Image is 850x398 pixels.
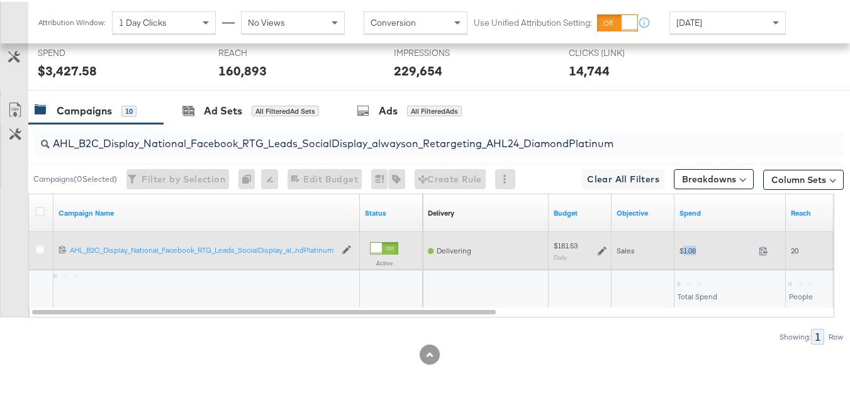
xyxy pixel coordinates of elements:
span: Clear All Filters [587,170,659,185]
span: $1.08 [679,244,754,253]
div: 0 [238,167,261,187]
span: REACH [218,45,313,57]
label: Active [370,257,398,265]
div: 160,893 [218,60,267,78]
span: 20 [791,244,798,253]
span: 1 Day Clicks [119,15,167,26]
span: CLICKS (LINK) [569,45,663,57]
span: Delivering [437,244,471,253]
sub: Daily [554,252,567,259]
div: $181.53 [554,239,578,249]
button: Column Sets [763,168,844,188]
div: 14,744 [569,60,610,78]
div: All Filtered Ad Sets [252,104,319,115]
span: Total Spend [678,290,717,299]
label: Use Unified Attribution Setting: [474,15,592,27]
div: Row [828,331,844,340]
div: Ad Sets [204,102,242,116]
button: Clear All Filters [582,167,664,187]
div: Attribution Window: [38,16,106,25]
span: Conversion [371,15,416,26]
div: 229,654 [394,60,442,78]
a: The maximum amount you're willing to spend on your ads, on average each day or over the lifetime ... [554,206,607,216]
a: Your campaign name. [59,206,355,216]
button: Breakdowns [674,167,754,187]
div: 10 [121,104,137,115]
div: 1 [811,327,824,343]
a: The total amount spent to date. [679,206,781,216]
div: Campaigns [57,102,112,116]
div: All Filtered Ads [407,104,462,115]
span: SPEND [38,45,132,57]
span: IMPRESSIONS [394,45,488,57]
div: Campaigns ( 0 Selected) [33,172,117,183]
span: Sales [617,244,635,253]
div: Delivery [428,206,454,216]
a: AHL_B2C_Display_National_Facebook_RTG_Leads_SocialDisplay_al...ndPlatinum [70,243,335,254]
input: Search Campaigns by Name, ID or Objective [50,124,772,149]
div: $3,427.58 [38,60,97,78]
a: Reflects the ability of your Ad Campaign to achieve delivery based on ad states, schedule and bud... [428,206,454,216]
div: Ads [379,102,398,116]
a: Your campaign's objective. [617,206,669,216]
span: No Views [248,15,285,26]
a: The number of people your ad was served to. [791,206,844,216]
span: People [789,290,813,299]
div: Showing: [779,331,811,340]
a: Shows the current state of your Ad Campaign. [365,206,418,216]
span: [DATE] [676,15,702,26]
